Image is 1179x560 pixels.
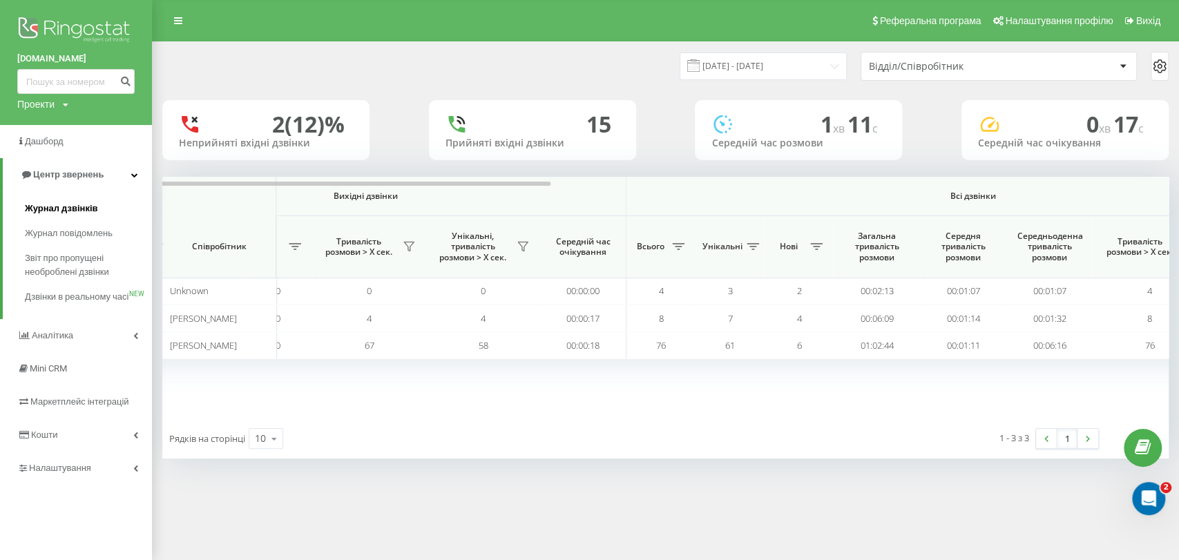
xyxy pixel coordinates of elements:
[25,136,64,146] span: Дашборд
[1113,109,1144,139] span: 17
[445,137,620,149] div: Прийняті вхідні дзвінки
[540,278,626,305] td: 00:00:00
[17,97,55,111] div: Проекти
[30,363,67,374] span: Mini CRM
[920,332,1006,359] td: 00:01:11
[169,432,245,445] span: Рядків на сторінці
[540,305,626,331] td: 00:00:17
[170,284,209,297] span: Unknown
[880,15,981,26] span: Реферальна програма
[170,312,237,325] span: [PERSON_NAME]
[33,169,104,180] span: Центр звернень
[170,339,237,351] span: [PERSON_NAME]
[834,332,920,359] td: 01:02:44
[17,14,135,48] img: Ringostat logo
[32,330,73,340] span: Аналiтика
[1017,231,1082,263] span: Середньоденна тривалість розмови
[25,251,145,279] span: Звіт про пропущені необроблені дзвінки
[25,226,113,240] span: Журнал повідомлень
[1086,109,1113,139] span: 0
[550,236,615,258] span: Середній час очікування
[367,284,372,297] span: 0
[1147,312,1152,325] span: 8
[479,339,488,351] span: 58
[702,241,742,252] span: Унікальні
[540,332,626,359] td: 00:00:18
[728,312,733,325] span: 7
[1006,278,1093,305] td: 00:01:07
[3,158,152,191] a: Центр звернень
[137,191,594,202] span: Вихідні дзвінки
[659,312,664,325] span: 8
[656,339,666,351] span: 76
[365,339,374,351] span: 67
[930,231,996,263] span: Середня тривалість розмови
[25,246,152,284] a: Звіт про пропущені необроблені дзвінки
[920,305,1006,331] td: 00:01:14
[17,52,135,66] a: [DOMAIN_NAME]
[1100,236,1179,258] span: Тривалість розмови > Х сек.
[1099,121,1113,136] span: хв
[797,312,802,325] span: 4
[999,431,1029,445] div: 1 - 3 з 3
[1136,15,1160,26] span: Вихід
[920,278,1006,305] td: 00:01:07
[25,202,98,215] span: Журнал дзвінків
[797,284,802,297] span: 2
[872,121,877,136] span: c
[179,137,353,149] div: Неприйняті вхідні дзвінки
[771,241,806,252] span: Нові
[847,109,877,139] span: 11
[272,111,345,137] div: 2 (12)%
[319,236,399,258] span: Тривалість розмови > Х сек.
[869,61,1034,73] div: Відділ/Співробітник
[367,312,372,325] span: 4
[1057,429,1077,448] a: 1
[820,109,847,139] span: 1
[1145,339,1155,351] span: 76
[276,284,280,297] span: 0
[31,429,57,440] span: Кошти
[832,121,847,136] span: хв
[797,339,802,351] span: 6
[1132,482,1165,515] iframe: Intercom live chat
[1138,121,1144,136] span: c
[1006,305,1093,331] td: 00:01:32
[25,221,152,246] a: Журнал повідомлень
[29,463,91,473] span: Налаштування
[1160,482,1171,493] span: 2
[1005,15,1113,26] span: Налаштування профілю
[633,241,668,252] span: Всього
[174,241,264,252] span: Співробітник
[25,290,128,304] span: Дзвінки в реальному часі
[25,284,152,309] a: Дзвінки в реальному часіNEW
[659,284,664,297] span: 4
[978,137,1152,149] div: Середній час очікування
[481,284,486,297] span: 0
[728,284,733,297] span: 3
[255,432,266,445] div: 10
[1147,284,1152,297] span: 4
[481,312,486,325] span: 4
[1006,332,1093,359] td: 00:06:16
[844,231,910,263] span: Загальна тривалість розмови
[834,305,920,331] td: 00:06:09
[834,278,920,305] td: 00:02:13
[17,69,135,94] input: Пошук за номером
[276,312,280,325] span: 0
[711,137,885,149] div: Середній час розмови
[25,196,152,221] a: Журнал дзвінків
[30,396,129,407] span: Маркетплейс інтеграцій
[433,231,512,263] span: Унікальні, тривалість розмови > Х сек.
[276,339,280,351] span: 0
[725,339,735,351] span: 61
[586,111,611,137] div: 15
